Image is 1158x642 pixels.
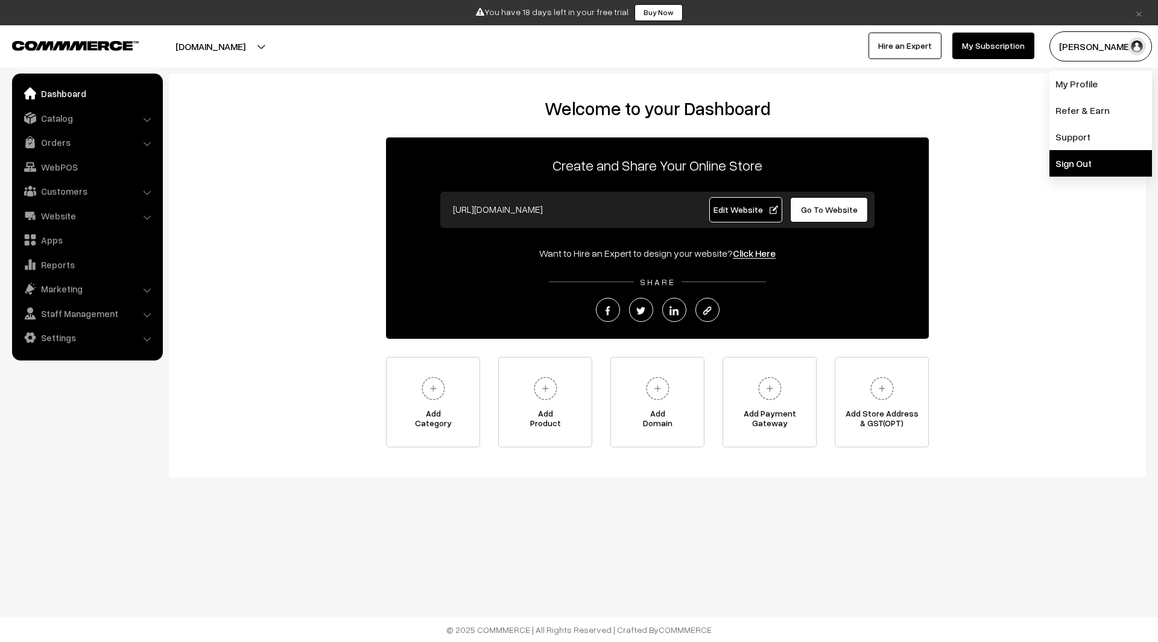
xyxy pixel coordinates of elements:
[835,357,929,447] a: Add Store Address& GST(OPT)
[386,154,929,176] p: Create and Share Your Online Store
[387,409,479,433] span: Add Category
[15,107,159,129] a: Catalog
[499,409,592,433] span: Add Product
[12,37,118,52] a: COMMMERCE
[1049,71,1152,97] a: My Profile
[634,4,683,21] a: Buy Now
[709,197,783,222] a: Edit Website
[723,357,817,447] a: Add PaymentGateway
[4,4,1154,21] div: You have 18 days left in your free trial
[634,277,682,287] span: SHARE
[15,180,159,202] a: Customers
[15,254,159,275] a: Reports
[733,247,776,259] a: Click Here
[498,357,592,447] a: AddProduct
[1128,37,1146,55] img: user
[1049,150,1152,177] a: Sign Out
[952,33,1034,59] a: My Subscription
[133,31,288,61] button: [DOMAIN_NAME]
[1131,5,1147,20] a: ×
[641,372,674,405] img: plus.svg
[417,372,450,405] img: plus.svg
[15,303,159,324] a: Staff Management
[801,204,858,215] span: Go To Website
[15,205,159,227] a: Website
[15,156,159,178] a: WebPOS
[1049,31,1152,61] button: [PERSON_NAME]
[713,204,778,215] span: Edit Website
[1049,124,1152,150] a: Support
[659,625,712,635] a: COMMMERCE
[753,372,786,405] img: plus.svg
[723,409,816,433] span: Add Payment Gateway
[15,131,159,153] a: Orders
[386,246,929,260] div: Want to Hire an Expert to design your website?
[15,229,159,251] a: Apps
[610,357,704,447] a: AddDomain
[15,83,159,104] a: Dashboard
[1049,97,1152,124] a: Refer & Earn
[12,41,139,50] img: COMMMERCE
[835,409,928,433] span: Add Store Address & GST(OPT)
[868,33,941,59] a: Hire an Expert
[15,278,159,300] a: Marketing
[790,197,868,222] a: Go To Website
[386,357,480,447] a: AddCategory
[865,372,899,405] img: plus.svg
[15,327,159,348] a: Settings
[181,98,1134,119] h2: Welcome to your Dashboard
[529,372,562,405] img: plus.svg
[611,409,704,433] span: Add Domain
